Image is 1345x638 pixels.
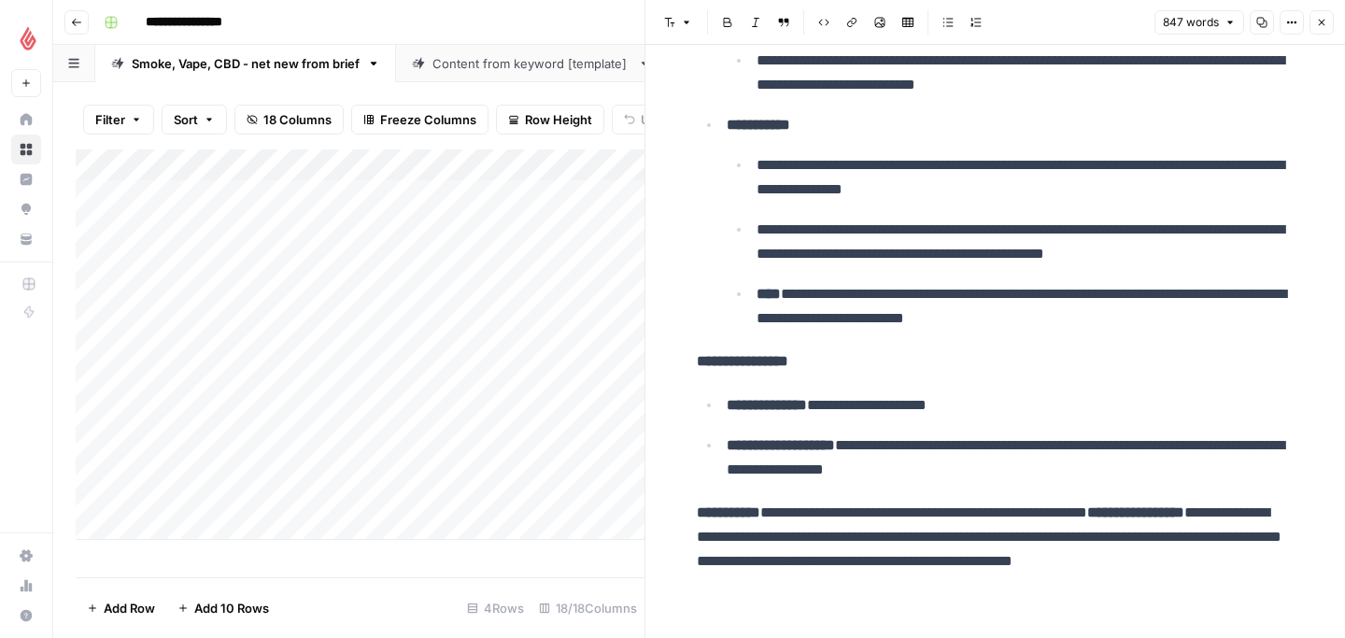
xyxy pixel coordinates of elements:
[380,110,476,129] span: Freeze Columns
[11,601,41,631] button: Help + Support
[263,110,332,129] span: 18 Columns
[11,224,41,254] a: Your Data
[432,54,630,73] div: Content from keyword [template]
[11,105,41,135] a: Home
[174,110,198,129] span: Sort
[1163,14,1219,31] span: 847 words
[76,593,166,623] button: Add Row
[11,571,41,601] a: Usage
[95,110,125,129] span: Filter
[11,194,41,224] a: Opportunities
[11,541,41,571] a: Settings
[166,593,280,623] button: Add 10 Rows
[83,105,154,135] button: Filter
[460,593,531,623] div: 4 Rows
[11,15,41,62] button: Workspace: Lightspeed
[104,599,155,617] span: Add Row
[95,45,396,82] a: Smoke, Vape, CBD - net new from brief
[132,54,360,73] div: Smoke, Vape, CBD - net new from brief
[525,110,592,129] span: Row Height
[11,164,41,194] a: Insights
[11,135,41,164] a: Browse
[194,599,269,617] span: Add 10 Rows
[531,593,644,623] div: 18/18 Columns
[396,45,667,82] a: Content from keyword [template]
[496,105,604,135] button: Row Height
[234,105,344,135] button: 18 Columns
[612,105,685,135] button: Undo
[162,105,227,135] button: Sort
[351,105,488,135] button: Freeze Columns
[11,21,45,55] img: Lightspeed Logo
[1154,10,1244,35] button: 847 words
